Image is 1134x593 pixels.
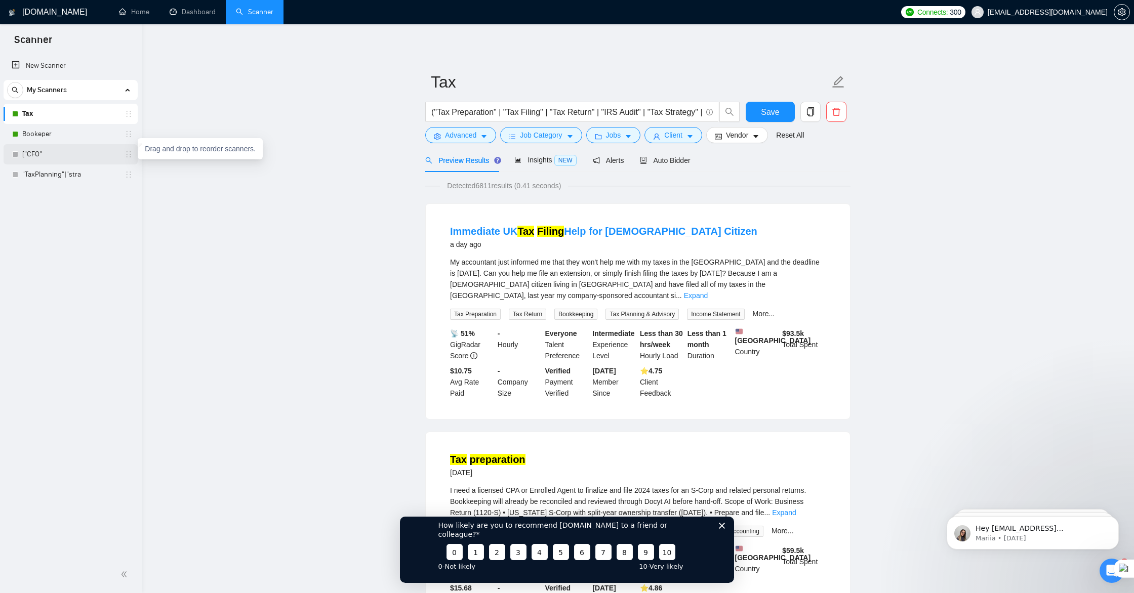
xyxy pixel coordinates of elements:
[554,155,577,166] span: NEW
[450,258,820,300] span: My accountant just informed me that they won't help me with my taxes in the [GEOGRAPHIC_DATA] and...
[752,133,759,140] span: caret-down
[719,102,740,122] button: search
[715,133,722,140] span: idcard
[22,164,118,185] a: "TaxPlanning"|"stra
[917,7,948,18] span: Connects:
[431,69,830,95] input: Scanner name...
[496,328,543,361] div: Hourly
[22,104,118,124] a: Tax
[450,309,501,320] span: Tax Preparation
[7,82,23,98] button: search
[450,486,806,517] span: I need a licensed CPA or Enrolled Agent to finalize and file 2024 taxes for an S-Corp and related...
[520,130,562,141] span: Job Category
[800,102,821,122] button: copy
[782,329,804,337] b: $ 93.5k
[517,226,534,237] mark: Tax
[590,328,638,361] div: Experience Level
[593,157,600,164] span: notification
[12,56,130,76] a: New Scanner
[684,291,708,300] a: Expand
[425,127,496,143] button: settingAdvancedcaret-down
[120,569,131,579] span: double-left
[640,329,683,349] b: Less than 30 hrs/week
[434,133,441,140] span: setting
[736,545,743,552] img: 🇺🇸
[720,107,739,116] span: search
[625,133,632,140] span: caret-down
[595,133,602,140] span: folder
[736,328,743,335] img: 🇺🇸
[450,584,472,592] b: $15.68
[726,130,748,141] span: Vendor
[545,584,571,592] b: Verified
[450,257,826,301] div: My accountant just informed me that they won't help me with my taxes in the UK and the deadline i...
[746,102,795,122] button: Save
[1100,559,1124,583] iframe: Intercom live chat
[586,127,641,143] button: folderJobscaret-down
[644,127,702,143] button: userClientcaret-down
[733,328,781,361] div: Country
[440,180,568,191] span: Detected 6811 results (0.41 seconds)
[554,309,597,320] span: Bookkeeping
[593,156,624,164] span: Alerts
[545,329,577,337] b: Everyone
[6,32,60,54] span: Scanner
[450,367,472,375] b: $10.75
[780,328,828,361] div: Total Spent
[687,309,744,320] span: Income Statement
[509,133,516,140] span: bars
[735,545,811,562] b: [GEOGRAPHIC_DATA]
[400,517,734,583] iframe: Survey from GigRadar.io
[606,130,621,141] span: Jobs
[125,171,133,179] span: holder
[1120,559,1128,567] span: 7
[9,5,16,21] img: logo
[450,454,525,465] a: Tax preparation
[450,454,467,465] mark: Tax
[735,328,811,345] b: [GEOGRAPHIC_DATA]
[425,156,498,164] span: Preview Results
[761,106,779,118] span: Save
[448,328,496,361] div: GigRadar Score
[450,329,475,337] b: 📡 51%
[686,133,694,140] span: caret-down
[514,156,576,164] span: Insights
[592,329,634,337] b: Intermediate
[832,75,845,89] span: edit
[236,8,273,16] a: searchScanner
[801,107,820,116] span: copy
[450,226,757,237] a: Immediate UKTax FilingHelp for [DEMOGRAPHIC_DATA] Citizen
[27,80,67,100] span: My Scanners
[500,127,582,143] button: barsJob Categorycaret-down
[638,328,685,361] div: Hourly Load
[138,138,263,159] div: Drag and drop to reorder scanners.
[687,329,726,349] b: Less than 1 month
[676,291,682,300] span: ...
[4,56,138,76] li: New Scanner
[640,157,647,164] span: robot
[543,365,591,399] div: Payment Verified
[772,527,794,535] a: More...
[448,365,496,399] div: Avg Rate Paid
[22,124,118,144] a: Bookeper
[706,109,713,115] span: info-circle
[776,130,804,141] a: Reset All
[906,8,914,16] img: upwork-logo.png
[592,584,616,592] b: [DATE]
[450,238,757,250] div: a day ago
[974,9,981,16] span: user
[827,107,846,116] span: delete
[826,102,846,122] button: delete
[480,133,488,140] span: caret-down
